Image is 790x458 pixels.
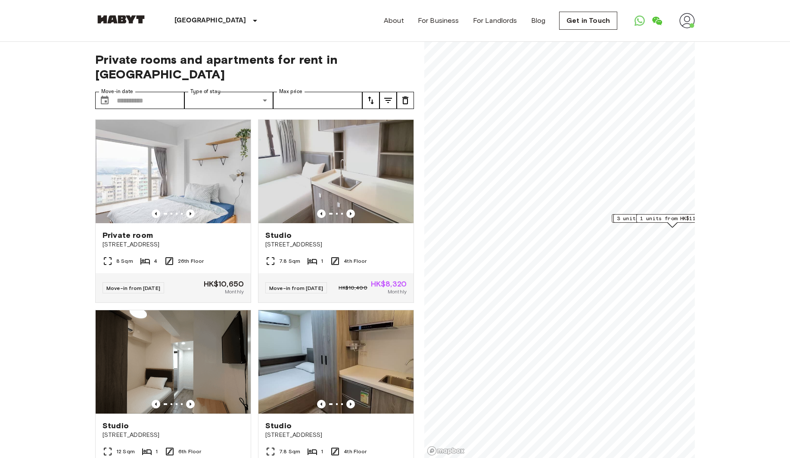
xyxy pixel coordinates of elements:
span: Monthly [388,288,407,296]
span: HK$8,320 [371,280,407,288]
button: tune [379,92,397,109]
button: tune [397,92,414,109]
span: 1 [321,257,323,265]
span: Studio [265,421,292,431]
a: Get in Touch [559,12,617,30]
button: Previous image [346,209,355,218]
img: Marketing picture of unit HK-01-028-001-02 [96,120,251,223]
span: 1 units from HK$11450 [640,215,705,222]
span: 4th Floor [344,448,367,455]
span: Private room [103,230,153,240]
button: tune [362,92,379,109]
span: 26th Floor [178,257,204,265]
a: Marketing picture of unit HK-01-028-001-02Previous imagePrevious imagePrivate room[STREET_ADDRESS... [95,119,251,303]
span: Studio [103,421,129,431]
a: Blog [531,16,546,26]
span: 8 Sqm [116,257,133,265]
button: Previous image [317,400,326,408]
a: Open WhatsApp [631,12,648,29]
img: Marketing picture of unit HK-01-067-024-01 [258,310,414,414]
span: Monthly [225,288,244,296]
img: Marketing picture of unit HK-01-067-027-01 [258,120,414,223]
span: Move-in from [DATE] [106,285,160,291]
a: Open WeChat [648,12,666,29]
button: Previous image [152,209,160,218]
span: 1 [156,448,158,455]
a: About [384,16,404,26]
span: Private rooms and apartments for rent in [GEOGRAPHIC_DATA] [95,52,414,81]
img: Marketing picture of unit HK-01-067-028-01 [96,310,251,414]
span: 7.8 Sqm [279,448,300,455]
span: HK$10,650 [204,280,244,288]
span: 1 [321,448,323,455]
span: 4th Floor [344,257,367,265]
div: Map marker [612,214,734,227]
button: Previous image [186,209,195,218]
span: [STREET_ADDRESS] [103,431,244,439]
button: Previous image [317,209,326,218]
span: Move-in from [DATE] [269,285,323,291]
img: Habyt [95,15,147,24]
div: Map marker [636,214,709,227]
span: [STREET_ADDRESS] [103,240,244,249]
span: 7.8 Sqm [279,257,300,265]
a: Mapbox logo [427,446,465,456]
a: For Business [418,16,459,26]
div: Map marker [613,214,731,227]
button: Previous image [152,400,160,408]
span: Studio [265,230,292,240]
span: 3 units from [GEOGRAPHIC_DATA]$13000 [617,215,728,222]
span: 4 [154,257,157,265]
label: Max price [279,88,302,95]
p: [GEOGRAPHIC_DATA] [174,16,246,26]
img: avatar [679,13,695,28]
span: HK$10,400 [339,284,367,292]
label: Type of stay [190,88,221,95]
button: Choose date [96,92,113,109]
span: [STREET_ADDRESS] [265,240,407,249]
button: Previous image [186,400,195,408]
a: Marketing picture of unit HK-01-067-027-01Previous imagePrevious imageStudio[STREET_ADDRESS]7.8 S... [258,119,414,303]
span: 6th Floor [178,448,201,455]
span: 12 Sqm [116,448,135,455]
span: [STREET_ADDRESS] [265,431,407,439]
label: Move-in date [101,88,133,95]
button: Previous image [346,400,355,408]
a: For Landlords [473,16,517,26]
